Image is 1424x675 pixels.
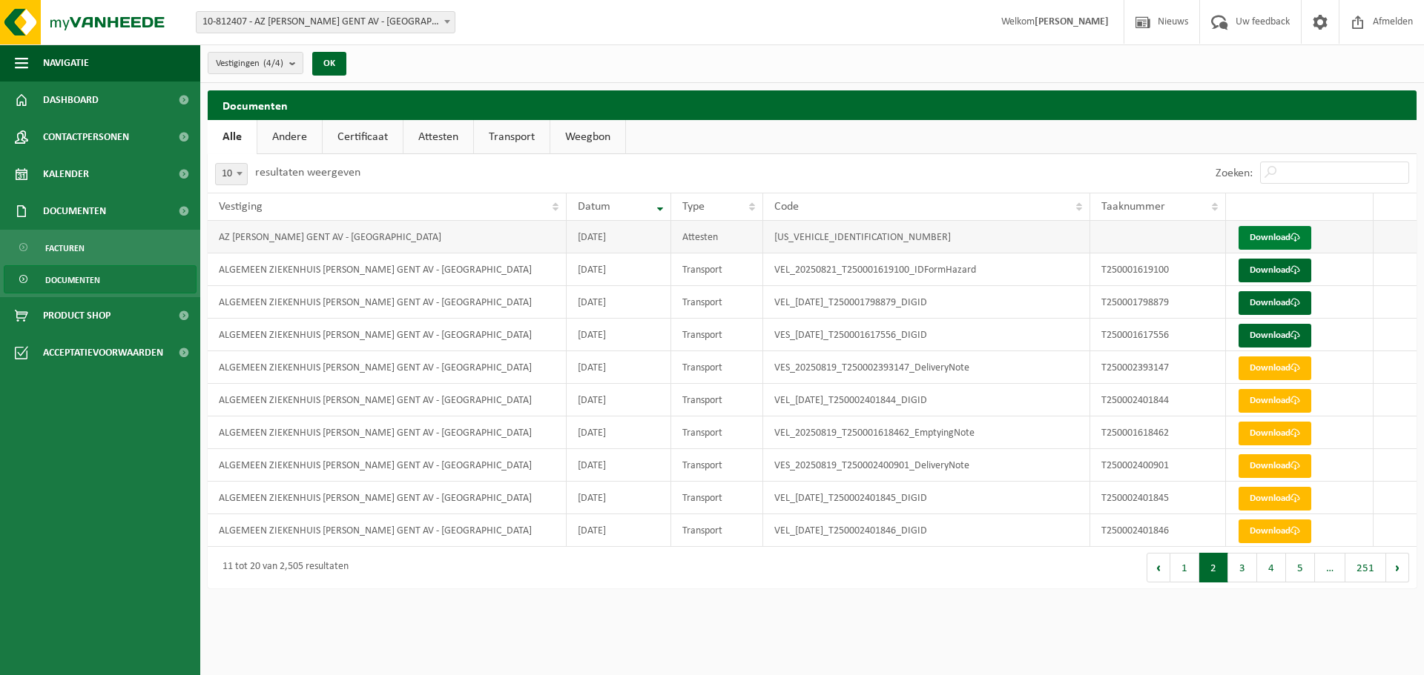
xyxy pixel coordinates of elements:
[215,163,248,185] span: 10
[323,120,403,154] a: Certificaat
[1239,487,1311,511] a: Download
[1199,553,1228,582] button: 2
[219,201,263,213] span: Vestiging
[208,449,567,482] td: ALGEMEEN ZIEKENHUIS [PERSON_NAME] GENT AV - [GEOGRAPHIC_DATA]
[1090,351,1227,384] td: T250002393147
[671,384,763,416] td: Transport
[196,11,455,33] span: 10-812407 - AZ JAN PALFIJN GENT AV - GENT
[1090,416,1227,449] td: T250001618462
[474,120,550,154] a: Transport
[671,416,763,449] td: Transport
[43,156,89,193] span: Kalender
[567,221,670,253] td: [DATE]
[1035,16,1109,27] strong: [PERSON_NAME]
[1101,201,1165,213] span: Taaknummer
[671,514,763,547] td: Transport
[1239,356,1311,380] a: Download
[763,319,1090,351] td: VES_[DATE]_T250001617556_DIGID
[567,384,670,416] td: [DATE]
[1216,167,1253,179] label: Zoeken:
[208,52,303,74] button: Vestigingen(4/4)
[671,319,763,351] td: Transport
[1147,553,1170,582] button: Previous
[671,286,763,319] td: Transport
[1386,553,1409,582] button: Next
[216,164,247,184] span: 10
[1239,519,1311,543] a: Download
[1090,514,1227,547] td: T250002401846
[43,82,99,119] span: Dashboard
[312,52,346,76] button: OK
[208,351,567,384] td: ALGEMEEN ZIEKENHUIS [PERSON_NAME] GENT AV - [GEOGRAPHIC_DATA]
[43,297,111,334] span: Product Shop
[1239,226,1311,250] a: Download
[1239,324,1311,348] a: Download
[1228,553,1257,582] button: 3
[671,482,763,514] td: Transport
[1090,384,1227,416] td: T250002401844
[43,193,106,230] span: Documenten
[216,53,283,75] span: Vestigingen
[45,266,100,294] span: Documenten
[263,59,283,68] count: (4/4)
[208,221,567,253] td: AZ [PERSON_NAME] GENT AV - [GEOGRAPHIC_DATA]
[1090,449,1227,482] td: T250002400901
[567,286,670,319] td: [DATE]
[550,120,625,154] a: Weegbon
[1239,389,1311,413] a: Download
[763,221,1090,253] td: [US_VEHICLE_IDENTIFICATION_NUMBER]
[208,253,567,286] td: ALGEMEEN ZIEKENHUIS [PERSON_NAME] GENT AV - [GEOGRAPHIC_DATA]
[671,253,763,286] td: Transport
[763,482,1090,514] td: VEL_[DATE]_T250002401845_DIGID
[1170,553,1199,582] button: 1
[567,449,670,482] td: [DATE]
[208,90,1417,119] h2: Documenten
[774,201,799,213] span: Code
[1090,482,1227,514] td: T250002401845
[1239,422,1311,445] a: Download
[45,234,85,262] span: Facturen
[567,416,670,449] td: [DATE]
[567,351,670,384] td: [DATE]
[671,351,763,384] td: Transport
[1090,286,1227,319] td: T250001798879
[671,221,763,253] td: Attesten
[1257,553,1286,582] button: 4
[671,449,763,482] td: Transport
[763,449,1090,482] td: VES_20250819_T250002400901_DeliveryNote
[763,384,1090,416] td: VEL_[DATE]_T250002401844_DIGID
[567,253,670,286] td: [DATE]
[763,286,1090,319] td: VEL_[DATE]_T250001798879_DIGID
[255,167,360,179] label: resultaten weergeven
[197,12,455,33] span: 10-812407 - AZ JAN PALFIJN GENT AV - GENT
[403,120,473,154] a: Attesten
[578,201,610,213] span: Datum
[43,334,163,371] span: Acceptatievoorwaarden
[682,201,705,213] span: Type
[567,514,670,547] td: [DATE]
[208,416,567,449] td: ALGEMEEN ZIEKENHUIS [PERSON_NAME] GENT AV - [GEOGRAPHIC_DATA]
[1315,553,1345,582] span: …
[763,416,1090,449] td: VEL_20250819_T250001618462_EmptyingNote
[208,286,567,319] td: ALGEMEEN ZIEKENHUIS [PERSON_NAME] GENT AV - [GEOGRAPHIC_DATA]
[1239,454,1311,478] a: Download
[43,119,129,156] span: Contactpersonen
[208,384,567,416] td: ALGEMEEN ZIEKENHUIS [PERSON_NAME] GENT AV - [GEOGRAPHIC_DATA]
[763,351,1090,384] td: VES_20250819_T250002393147_DeliveryNote
[1090,253,1227,286] td: T250001619100
[763,514,1090,547] td: VEL_[DATE]_T250002401846_DIGID
[208,319,567,351] td: ALGEMEEN ZIEKENHUIS [PERSON_NAME] GENT AV - [GEOGRAPHIC_DATA]
[215,554,349,581] div: 11 tot 20 van 2,505 resultaten
[567,319,670,351] td: [DATE]
[1090,319,1227,351] td: T250001617556
[208,514,567,547] td: ALGEMEEN ZIEKENHUIS [PERSON_NAME] GENT AV - [GEOGRAPHIC_DATA]
[1345,553,1386,582] button: 251
[4,233,197,262] a: Facturen
[567,482,670,514] td: [DATE]
[4,265,197,293] a: Documenten
[208,120,257,154] a: Alle
[257,120,322,154] a: Andere
[1286,553,1315,582] button: 5
[208,482,567,514] td: ALGEMEEN ZIEKENHUIS [PERSON_NAME] GENT AV - [GEOGRAPHIC_DATA]
[763,253,1090,286] td: VEL_20250821_T250001619100_IDFormHazard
